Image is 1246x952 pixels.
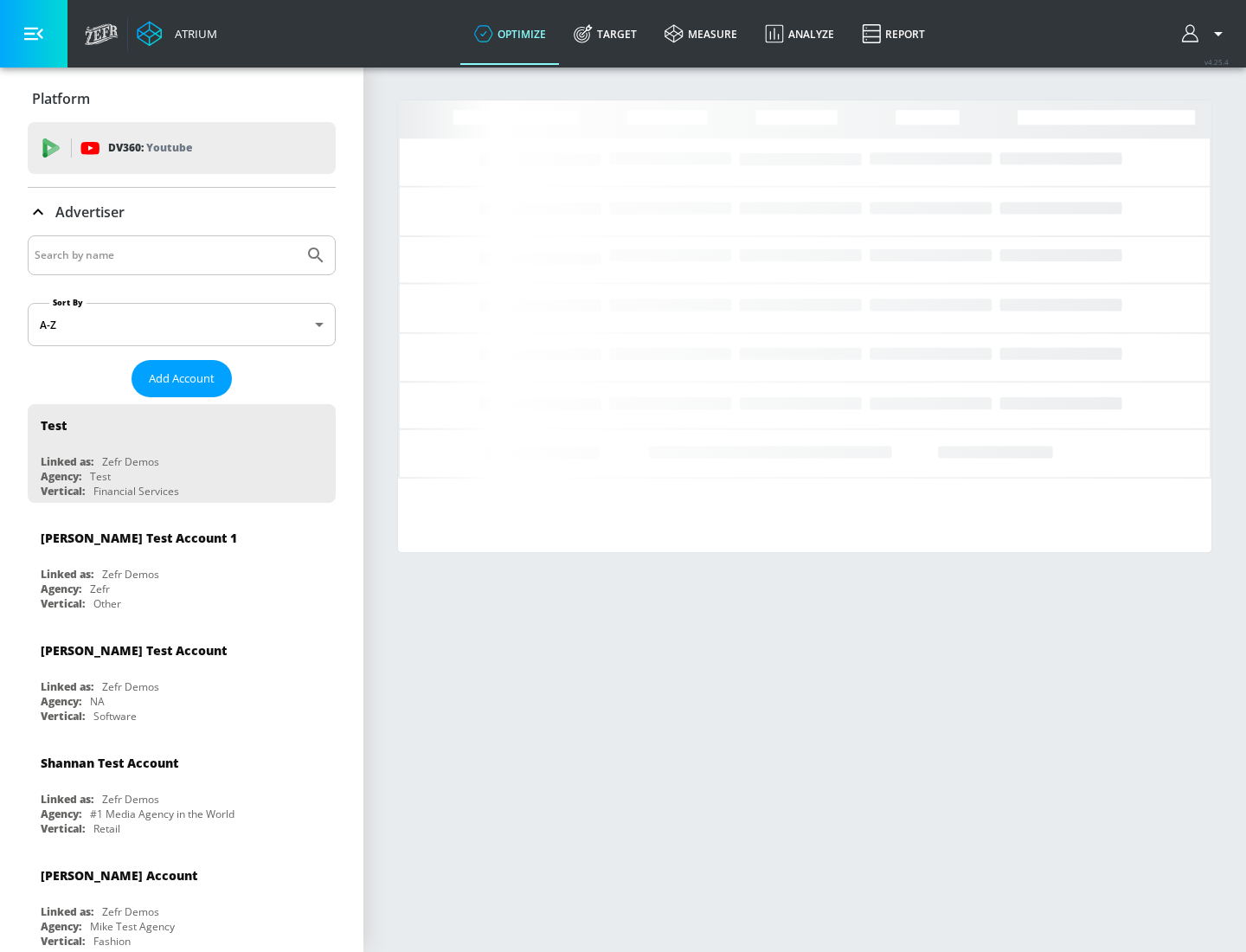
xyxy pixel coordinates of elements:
div: Zefr Demos [102,679,159,694]
div: Shannan Test AccountLinked as:Zefr DemosAgency:#1 Media Agency in the WorldVertical:Retail [28,742,336,840]
a: Analyze [751,3,848,65]
a: Report [848,3,939,65]
div: [PERSON_NAME] Test Account 1Linked as:Zefr DemosAgency:ZefrVertical:Other [28,517,336,615]
div: Shannan Test Account [41,755,178,771]
div: #1 Media Agency in the World [90,807,234,821]
div: Platform [28,74,336,123]
div: [PERSON_NAME] Test Account 1 [41,530,237,546]
div: Linked as: [41,679,93,694]
div: Linked as: [41,904,93,919]
div: TestLinked as:Zefr DemosAgency:TestVertical:Financial Services [28,404,336,503]
div: Vertical: [41,596,85,611]
div: Atrium [168,26,217,42]
div: Advertiser [28,188,336,236]
div: Vertical: [41,934,85,949]
p: DV360: [108,138,192,158]
button: Add Account [132,360,232,397]
span: Add Account [149,369,215,389]
div: [PERSON_NAME] Test AccountLinked as:Zefr DemosAgency:NAVertical:Software [28,629,336,728]
div: Zefr Demos [102,792,159,807]
div: Vertical: [41,709,85,724]
div: Mike Test Agency [90,919,175,934]
div: Fashion [93,934,131,949]
div: Zefr Demos [102,567,159,582]
div: Agency: [41,582,81,596]
div: Test [90,469,111,484]
div: Agency: [41,919,81,934]
span: v 4.25.4 [1204,57,1229,67]
div: Agency: [41,807,81,821]
a: Target [560,3,651,65]
a: Atrium [137,21,217,47]
div: Other [93,596,121,611]
p: Youtube [146,138,192,157]
input: Search by name [35,244,297,267]
div: [PERSON_NAME] Test Account [41,642,227,659]
div: Agency: [41,694,81,709]
div: Zefr [90,582,110,596]
div: Software [93,709,137,724]
div: Retail [93,821,120,836]
div: Agency: [41,469,81,484]
p: Platform [32,89,90,108]
div: Zefr Demos [102,454,159,469]
a: optimize [460,3,560,65]
div: Vertical: [41,821,85,836]
label: Sort By [49,297,87,308]
div: [PERSON_NAME] Account [41,867,197,884]
a: measure [651,3,751,65]
div: Linked as: [41,792,93,807]
div: Linked as: [41,454,93,469]
div: Linked as: [41,567,93,582]
div: DV360: Youtube [28,122,336,174]
div: A-Z [28,303,336,346]
p: Advertiser [55,203,125,222]
div: Vertical: [41,484,85,499]
div: Zefr Demos [102,904,159,919]
div: Financial Services [93,484,179,499]
div: Test [41,417,67,434]
div: NA [90,694,105,709]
